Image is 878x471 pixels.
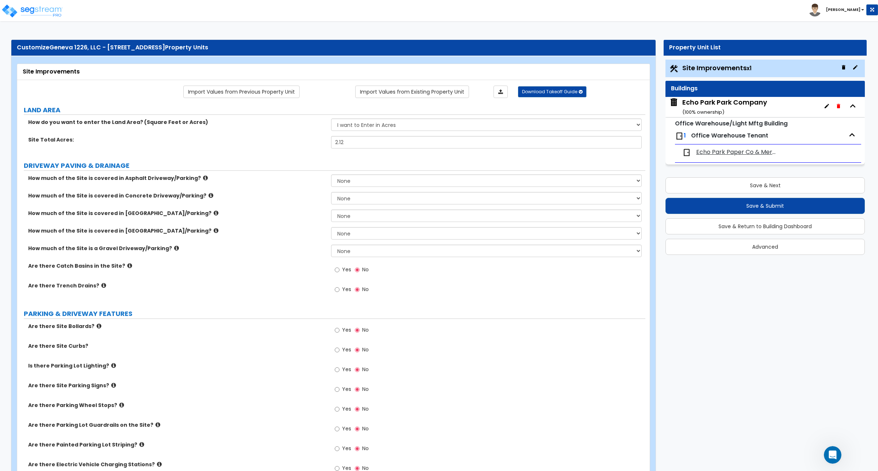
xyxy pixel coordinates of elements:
b: Cherry [44,94,60,99]
span: Yes [342,445,351,452]
a: Import the dynamic attribute values from previous properties. [183,86,300,98]
i: click for more info! [97,323,101,329]
i: click for more info! [111,383,116,388]
span: Yes [342,346,351,353]
input: Yes [335,405,339,413]
i: click for more info! [209,193,213,198]
span: Client Request [58,30,97,35]
textarea: Message… [6,218,140,231]
label: DRIVEWAY PAVING & DRAINAGE [24,161,645,170]
input: No [355,425,360,433]
span: Yes [342,266,351,273]
span: Ticket has been created • [DATE] [40,148,115,154]
label: Are there Site Curbs? [28,342,326,350]
div: Property Unit List [669,44,861,52]
a: Import the dynamic attribute values from existing properties. [355,86,469,98]
p: Active 30m ago [35,9,73,16]
input: No [355,286,360,294]
a: Client Request [42,25,104,40]
i: click for more info! [214,228,218,233]
label: How much of the Site is covered in [GEOGRAPHIC_DATA]/Parking? [28,227,326,234]
span: Yes [342,405,351,412]
label: Are there Catch Basins in the Site? [28,262,326,270]
input: Yes [335,366,339,374]
input: Yes [335,346,339,354]
div: Customize Property Units [17,44,650,52]
span: Yes [342,425,351,432]
input: Yes [335,326,339,334]
span: Echo Park Park Company [669,98,767,116]
button: Save & Next [665,177,865,193]
span: No [362,366,369,373]
i: click for more info! [127,263,132,268]
input: Yes [335,445,339,453]
label: Site Total Acres: [28,136,326,143]
div: Hi [PERSON_NAME], I will forward this to the team and let you know once done. [12,113,114,134]
img: Profile image for Cherry [34,93,41,100]
label: How much of the Site is covered in [GEOGRAPHIC_DATA]/Parking? [28,210,326,217]
i: click for more info! [139,442,144,447]
div: Hi [PERSON_NAME], I will forward this to the team and let you know once done. [6,108,120,139]
input: Yes [335,385,339,393]
span: No [362,385,369,393]
img: logo_pro_r.png [1,4,63,18]
label: LAND AREA [24,105,645,115]
img: building.svg [669,98,679,107]
div: [DATE] [6,170,140,180]
span: Yes [342,326,351,334]
input: No [355,366,360,374]
strong: Submitted [59,155,87,161]
label: PARKING & DRIVEWAY FEATURES [24,309,645,319]
button: Send a message… [125,231,137,242]
input: Yes [335,425,339,433]
input: No [355,405,360,413]
label: How do you want to enter the Land Area? (Square Feet or Acres) [28,118,326,126]
label: How much of the Site is covered in Concrete Driveway/Parking? [28,192,326,199]
button: Upload attachment [35,234,41,240]
div: Cherry says… [6,144,140,170]
label: Is there Parking Lot Lighting? [28,362,326,369]
i: click for more info! [214,210,218,216]
span: Yes [342,366,351,373]
div: The team will get back to you on this. Our usual reply time is a few minutes. You'll get replies ... [12,45,114,81]
div: Cherry says… [6,201,140,248]
b: [PERSON_NAME] [826,7,860,12]
button: Advanced [665,239,865,255]
div: The team will get back to you on this. Our usual reply time is a few minutes.You'll get replies h... [6,41,120,86]
input: No [355,346,360,354]
i: click for more info! [101,283,106,288]
input: No [355,385,360,393]
small: x1 [747,64,751,72]
div: Echo Park Park Company [682,98,767,116]
span: Download Takeoff Guide [522,88,577,95]
div: SegBot says… [6,41,140,91]
div: joined the conversation [44,93,112,99]
span: Site Improvements [682,63,751,72]
h1: Cherry [35,4,55,9]
button: Gif picker [23,234,29,240]
span: No [362,405,369,412]
i: click for more info! [155,422,160,427]
b: [PERSON_NAME][EMAIL_ADDRESS][DOMAIN_NAME] [12,67,112,80]
span: Echo Park Paper Co & Meriden Insurance [696,148,777,157]
button: Save & Submit [665,198,865,214]
span: No [362,445,369,452]
div: Cherry says… [6,108,140,144]
span: No [362,286,369,293]
span: No [362,425,369,432]
div: Buildings [671,84,859,93]
button: Download Takeoff Guide [518,86,586,97]
img: door.png [682,148,691,157]
i: click for more info! [157,461,162,467]
img: Profile image for Cherry [21,4,33,16]
label: Are there Trench Drains? [28,282,326,289]
label: Are there Site Bollards? [28,323,326,330]
input: No [355,266,360,274]
span: Geneva 1226, LLC - [STREET_ADDRESS] [49,43,165,52]
label: Are there Electric Vehicle Charging Stations? [28,461,326,468]
iframe: Intercom live chat [824,446,841,464]
i: click for more info! [119,402,124,408]
span: Yes [342,385,351,393]
small: Office Warehouse/Light Mftg Building [675,119,788,128]
div: Site Improvements [23,68,644,76]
